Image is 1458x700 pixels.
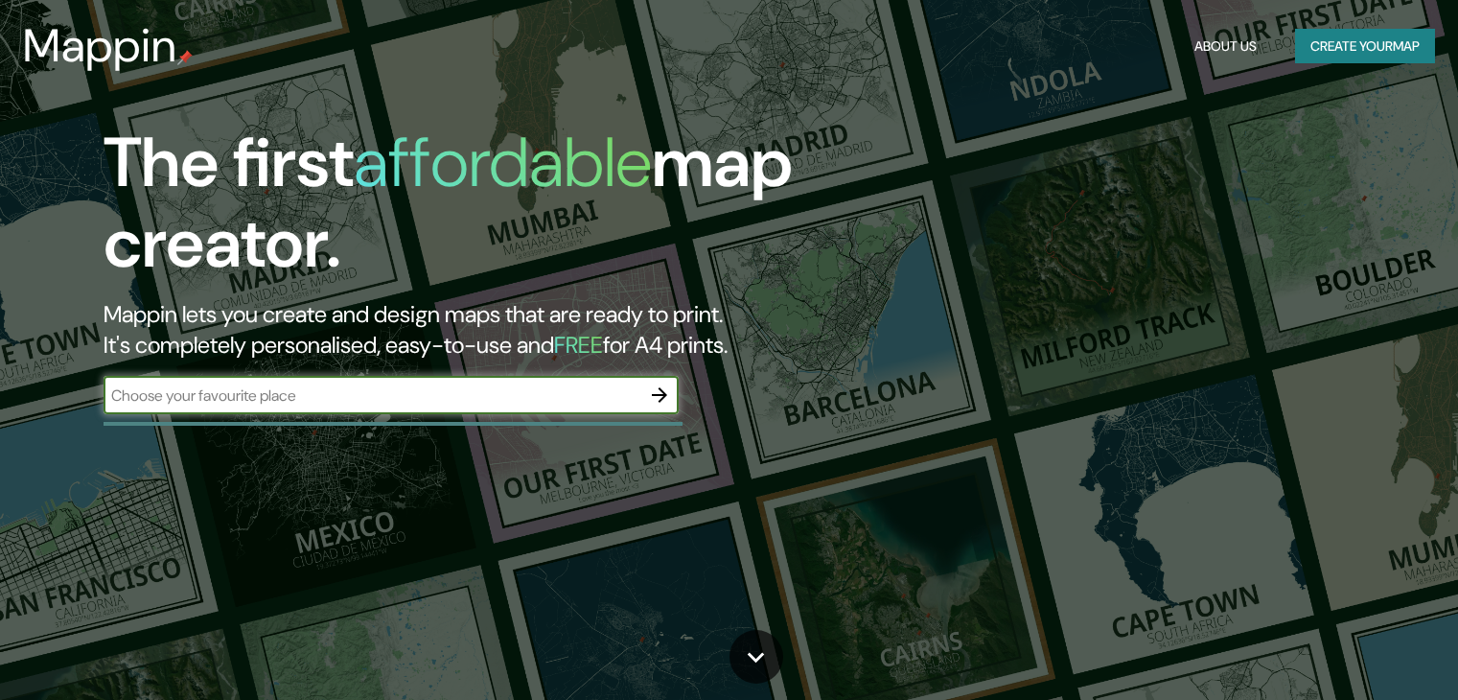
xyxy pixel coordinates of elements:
h1: affordable [354,118,652,207]
h1: The first map creator. [104,123,833,299]
button: About Us [1187,29,1264,64]
h5: FREE [554,330,603,360]
input: Choose your favourite place [104,385,640,407]
h3: Mappin [23,19,177,73]
button: Create yourmap [1295,29,1435,64]
img: mappin-pin [177,50,193,65]
h2: Mappin lets you create and design maps that are ready to print. It's completely personalised, eas... [104,299,833,361]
